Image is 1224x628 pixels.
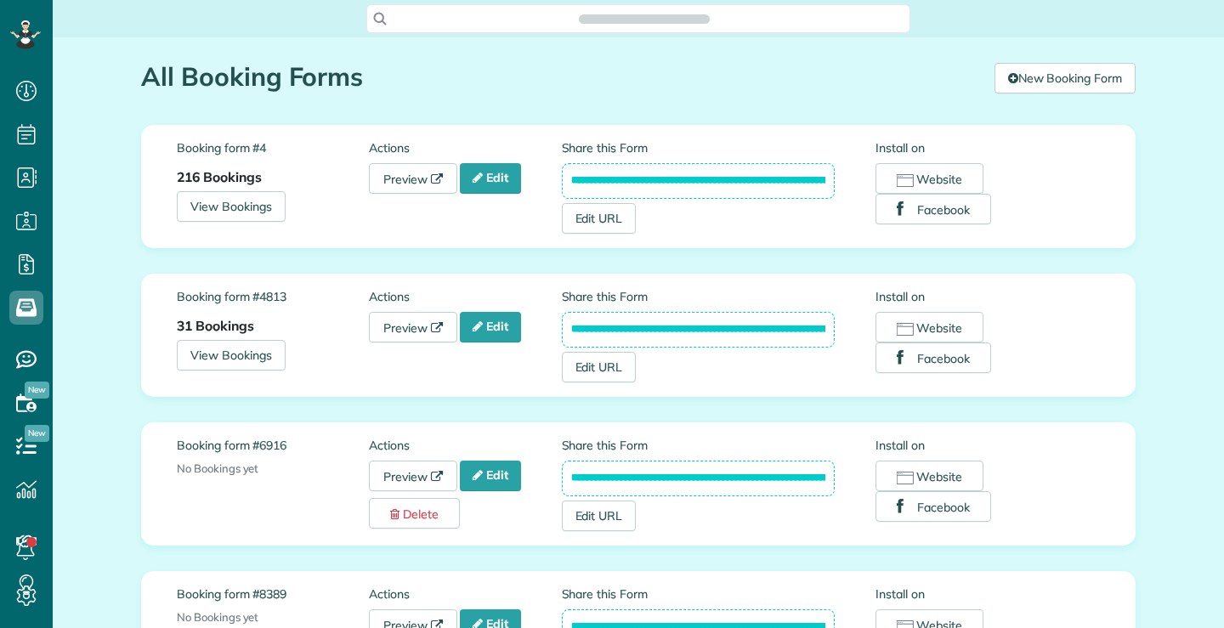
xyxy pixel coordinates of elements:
label: Share this Form [562,139,836,156]
h1: All Booking Forms [141,63,982,91]
strong: 216 Bookings [177,168,262,185]
a: Delete [369,498,460,529]
a: Edit URL [562,501,637,531]
a: New Booking Form [994,63,1136,93]
label: Share this Form [562,288,836,305]
label: Booking form #4813 [177,288,369,305]
a: Preview [369,312,457,342]
label: Actions [369,288,561,305]
label: Booking form #4 [177,139,369,156]
a: Edit [460,163,521,194]
label: Install on [875,288,1100,305]
a: View Bookings [177,191,286,222]
span: New [25,382,49,399]
button: Website [875,163,983,194]
a: Edit URL [562,352,637,382]
strong: 31 Bookings [177,317,254,334]
label: Actions [369,586,561,603]
a: Preview [369,461,457,491]
label: Actions [369,437,561,454]
label: Install on [875,437,1100,454]
span: New [25,425,49,442]
span: Search ZenMaid… [596,10,692,27]
label: Share this Form [562,437,836,454]
label: Install on [875,586,1100,603]
a: Edit [460,461,521,491]
a: Edit URL [562,203,637,234]
button: Website [875,461,983,491]
label: Share this Form [562,586,836,603]
a: View Bookings [177,340,286,371]
label: Actions [369,139,561,156]
a: Preview [369,163,457,194]
label: Install on [875,139,1100,156]
a: Edit [460,312,521,342]
button: Website [875,312,983,342]
label: Booking form #6916 [177,437,369,454]
label: Booking form #8389 [177,586,369,603]
button: Facebook [875,342,991,373]
span: No Bookings yet [177,461,258,475]
span: No Bookings yet [177,610,258,624]
button: Facebook [875,491,991,522]
button: Facebook [875,194,991,224]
